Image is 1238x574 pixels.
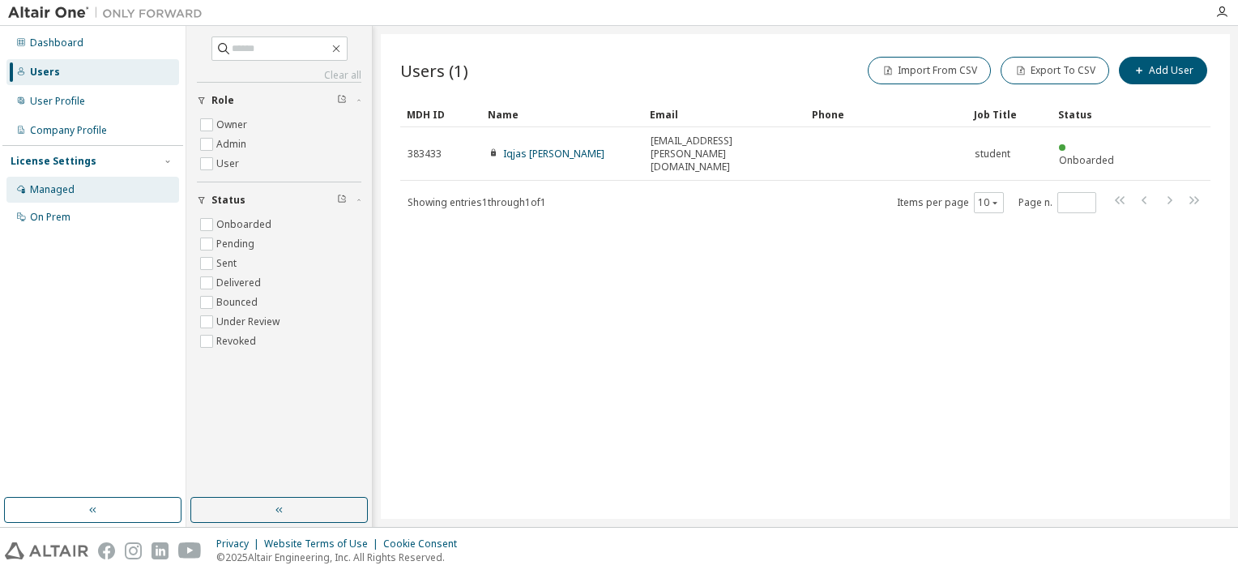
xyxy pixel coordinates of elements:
[978,196,1000,209] button: 10
[488,101,637,127] div: Name
[1058,101,1126,127] div: Status
[5,542,88,559] img: altair_logo.svg
[216,550,467,564] p: © 2025 Altair Engineering, Inc. All Rights Reserved.
[197,182,361,218] button: Status
[216,312,283,332] label: Under Review
[216,293,261,312] label: Bounced
[1018,192,1096,213] span: Page n.
[30,36,83,49] div: Dashboard
[216,273,264,293] label: Delivered
[1059,153,1114,167] span: Onboarded
[975,148,1010,161] span: student
[216,538,264,550] div: Privacy
[216,234,258,254] label: Pending
[264,538,383,550] div: Website Terms of Use
[30,183,75,196] div: Managed
[383,538,467,550] div: Cookie Consent
[503,147,604,161] a: Iqjas [PERSON_NAME]
[216,154,242,173] label: User
[30,95,85,108] div: User Profile
[1001,57,1109,84] button: Export To CSV
[400,59,468,82] span: Users (1)
[216,115,250,135] label: Owner
[897,192,1004,213] span: Items per page
[974,101,1045,127] div: Job Title
[812,101,961,127] div: Phone
[1119,57,1207,84] button: Add User
[216,332,259,351] label: Revoked
[30,66,60,79] div: Users
[408,195,546,209] span: Showing entries 1 through 1 of 1
[8,5,211,21] img: Altair One
[30,211,70,224] div: On Prem
[197,69,361,82] a: Clear all
[30,124,107,137] div: Company Profile
[337,194,347,207] span: Clear filter
[408,148,442,161] span: 383433
[337,94,347,107] span: Clear filter
[216,215,275,234] label: Onboarded
[197,83,361,118] button: Role
[152,542,169,559] img: linkedin.svg
[216,254,240,273] label: Sent
[211,194,245,207] span: Status
[178,542,202,559] img: youtube.svg
[216,135,250,154] label: Admin
[650,101,799,127] div: Email
[651,135,798,173] span: [EMAIL_ADDRESS][PERSON_NAME][DOMAIN_NAME]
[407,101,475,127] div: MDH ID
[868,57,991,84] button: Import From CSV
[125,542,142,559] img: instagram.svg
[98,542,115,559] img: facebook.svg
[211,94,234,107] span: Role
[11,155,96,168] div: License Settings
